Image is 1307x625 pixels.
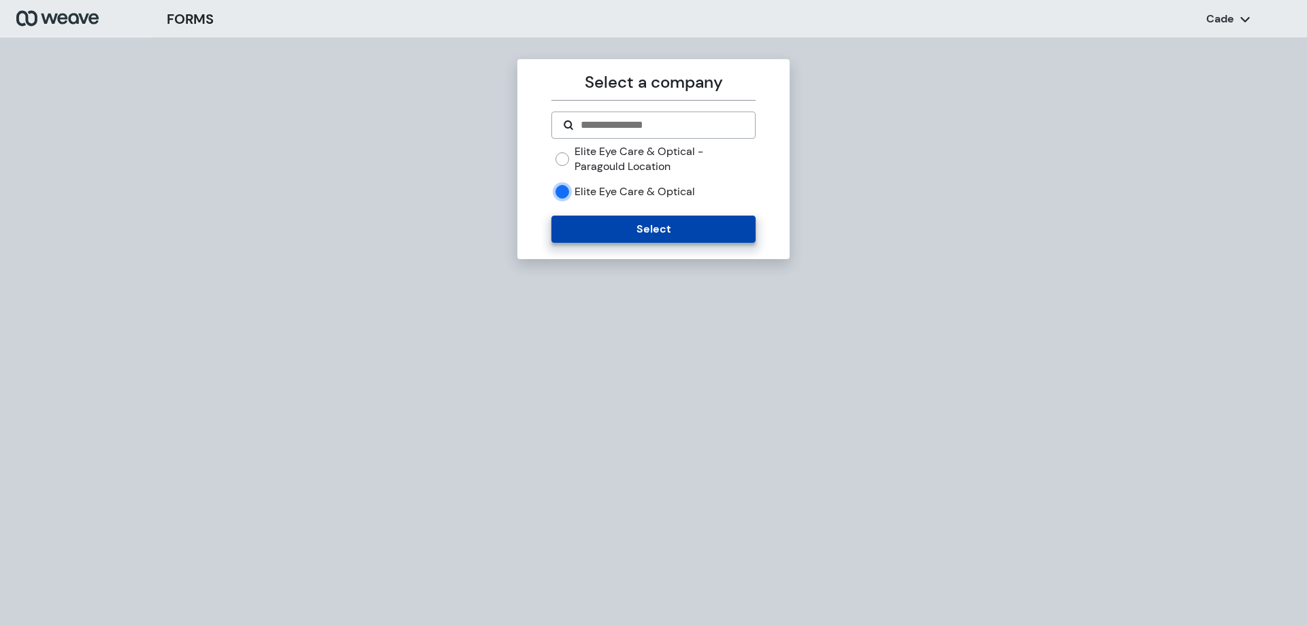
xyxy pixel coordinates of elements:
[551,216,755,243] button: Select
[167,9,214,29] h3: FORMS
[575,184,695,199] label: Elite Eye Care & Optical
[1206,12,1234,27] p: Cade
[575,144,755,173] label: Elite Eye Care & Optical - Paragould Location
[579,117,743,133] input: Search
[551,70,755,95] p: Select a company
